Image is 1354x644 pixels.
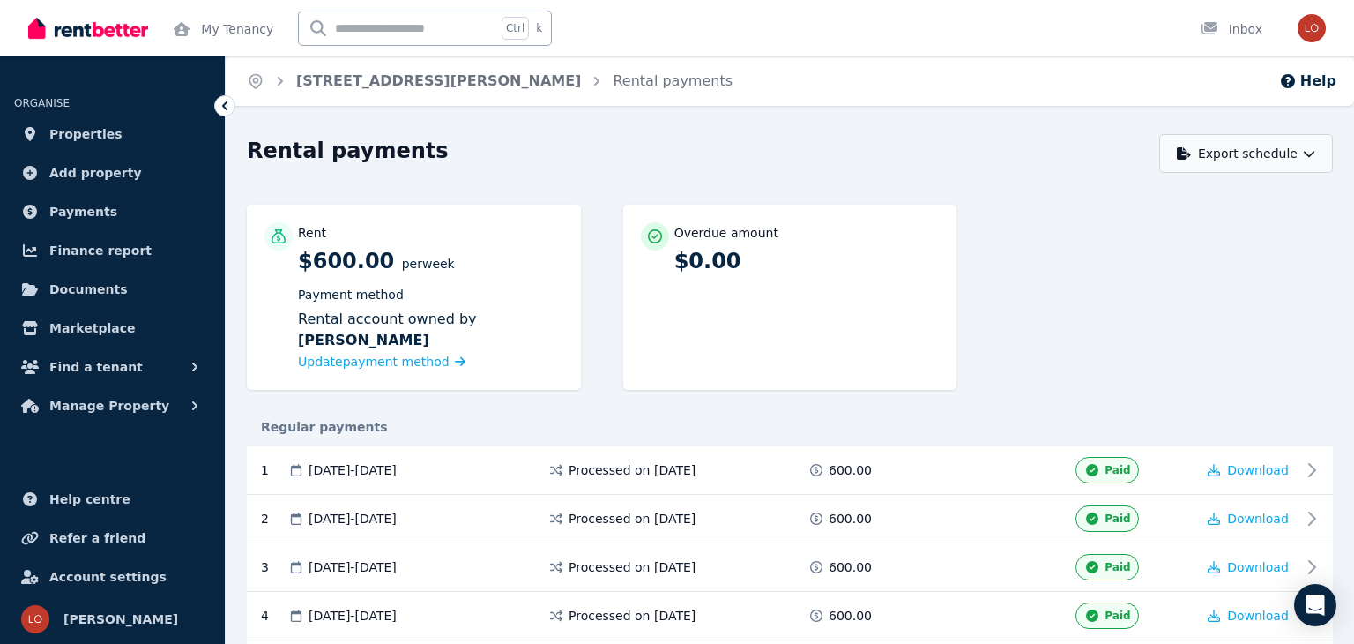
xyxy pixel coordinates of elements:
[402,257,455,271] span: per Week
[63,609,178,630] span: [PERSON_NAME]
[14,520,211,556] a: Refer a friend
[1227,609,1289,623] span: Download
[14,233,211,268] a: Finance report
[14,311,211,346] a: Marketplace
[261,554,287,580] div: 3
[569,510,696,528] span: Processed on [DATE]
[49,356,143,378] span: Find a tenant
[21,605,49,633] img: Lorie Declarador
[261,457,287,483] div: 1
[829,461,872,479] span: 600.00
[1105,560,1130,574] span: Paid
[298,286,563,303] p: Payment method
[829,510,872,528] span: 600.00
[298,309,563,351] div: Rental account owned by
[14,155,211,191] a: Add property
[49,279,128,300] span: Documents
[49,528,145,549] span: Refer a friend
[309,461,397,479] span: [DATE] - [DATE]
[1298,14,1326,42] img: Lorie Declarador
[261,603,287,629] div: 4
[309,510,397,528] span: [DATE] - [DATE]
[14,97,70,109] span: ORGANISE
[1105,609,1130,623] span: Paid
[1279,71,1336,92] button: Help
[536,21,542,35] span: k
[1208,510,1289,528] button: Download
[49,162,142,183] span: Add property
[49,240,152,261] span: Finance report
[1227,560,1289,574] span: Download
[226,56,754,106] nav: Breadcrumb
[14,116,211,152] a: Properties
[569,461,696,479] span: Processed on [DATE]
[674,224,778,242] p: Overdue amount
[298,355,450,369] span: Update payment method
[49,566,167,588] span: Account settings
[247,137,449,165] h1: Rental payments
[14,194,211,229] a: Payments
[298,330,429,351] b: [PERSON_NAME]
[309,558,397,576] span: [DATE] - [DATE]
[14,349,211,385] button: Find a tenant
[261,505,287,532] div: 2
[28,15,148,41] img: RentBetter
[1105,463,1130,477] span: Paid
[829,607,872,625] span: 600.00
[569,607,696,625] span: Processed on [DATE]
[1159,134,1333,173] button: Export schedule
[14,388,211,423] button: Manage Property
[14,272,211,307] a: Documents
[298,224,326,242] p: Rent
[502,17,529,40] span: Ctrl
[49,395,169,416] span: Manage Property
[14,482,211,517] a: Help centre
[296,72,581,89] a: [STREET_ADDRESS][PERSON_NAME]
[49,201,117,222] span: Payments
[14,559,211,595] a: Account settings
[1294,584,1336,626] div: Open Intercom Messenger
[1208,461,1289,479] button: Download
[1227,463,1289,477] span: Download
[49,318,135,339] span: Marketplace
[49,124,123,145] span: Properties
[569,558,696,576] span: Processed on [DATE]
[49,489,130,510] span: Help centre
[1208,607,1289,625] button: Download
[247,418,1333,436] div: Regular payments
[298,247,563,372] p: $600.00
[1201,20,1262,38] div: Inbox
[674,247,940,275] p: $0.00
[1105,512,1130,526] span: Paid
[309,607,397,625] span: [DATE] - [DATE]
[829,558,872,576] span: 600.00
[1227,512,1289,526] span: Download
[1208,558,1289,576] button: Download
[613,72,733,89] a: Rental payments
